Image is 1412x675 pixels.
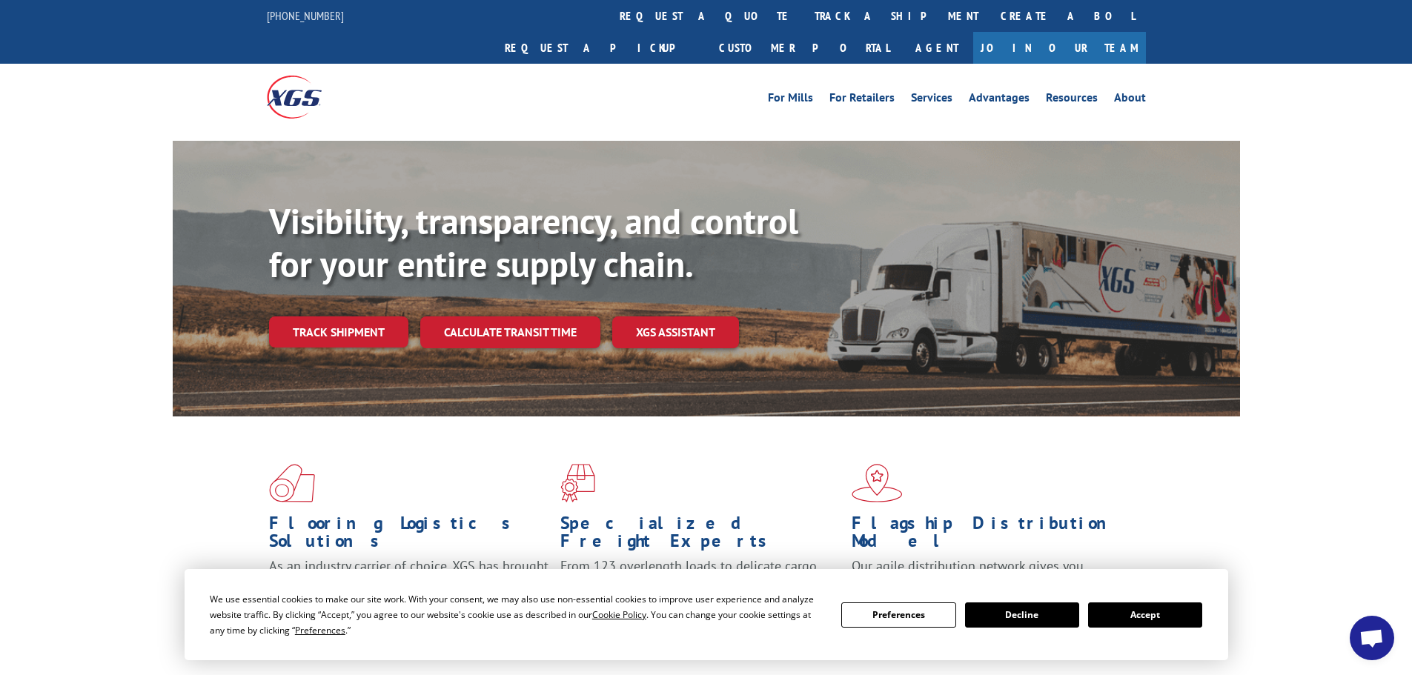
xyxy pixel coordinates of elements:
[841,602,955,628] button: Preferences
[560,514,841,557] h1: Specialized Freight Experts
[420,316,600,348] a: Calculate transit time
[267,8,344,23] a: [PHONE_NUMBER]
[560,464,595,502] img: xgs-icon-focused-on-flooring-red
[210,591,823,638] div: We use essential cookies to make our site work. With your consent, we may also use non-essential ...
[708,32,901,64] a: Customer Portal
[911,92,952,108] a: Services
[829,92,895,108] a: For Retailers
[269,198,798,287] b: Visibility, transparency, and control for your entire supply chain.
[1088,602,1202,628] button: Accept
[185,569,1228,660] div: Cookie Consent Prompt
[969,92,1030,108] a: Advantages
[494,32,708,64] a: Request a pickup
[1114,92,1146,108] a: About
[269,557,548,610] span: As an industry carrier of choice, XGS has brought innovation and dedication to flooring logistics...
[560,557,841,623] p: From 123 overlength loads to delicate cargo, our experienced staff knows the best way to move you...
[973,32,1146,64] a: Join Our Team
[768,92,813,108] a: For Mills
[1350,616,1394,660] a: Open chat
[592,608,646,621] span: Cookie Policy
[852,514,1132,557] h1: Flagship Distribution Model
[852,557,1124,592] span: Our agile distribution network gives you nationwide inventory management on demand.
[852,464,903,502] img: xgs-icon-flagship-distribution-model-red
[1046,92,1098,108] a: Resources
[269,464,315,502] img: xgs-icon-total-supply-chain-intelligence-red
[295,624,345,636] span: Preferences
[612,316,739,348] a: XGS ASSISTANT
[965,602,1079,628] button: Decline
[901,32,973,64] a: Agent
[269,316,408,348] a: Track shipment
[269,514,549,557] h1: Flooring Logistics Solutions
